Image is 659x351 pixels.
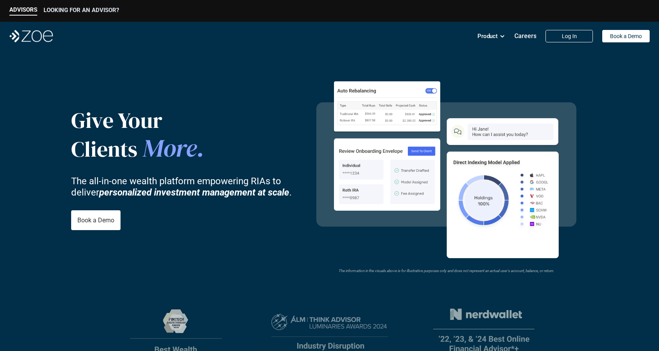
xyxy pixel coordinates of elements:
p: Book a Demo [610,33,642,40]
p: Product [477,30,498,42]
p: The all-in-one wealth platform empowering RIAs to deliver . [71,176,304,198]
a: Log In [545,30,593,42]
span: . [197,131,205,165]
p: Book a Demo [77,217,114,224]
p: ADVISORS [9,6,37,13]
a: Book a Demo [71,210,121,230]
p: LOOKING FOR AN ADVISOR? [44,7,119,14]
p: Clients [71,133,250,163]
em: The information in the visuals above is for illustrative purposes only and does not represent an ... [338,269,554,273]
strong: personalized investment management at scale [99,187,289,197]
a: LOOKING FOR AN ADVISOR? [44,7,119,16]
p: Give Your [71,107,250,133]
p: Careers [514,32,537,40]
span: More [143,131,197,165]
p: Log In [562,33,577,40]
a: Book a Demo [602,30,650,42]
